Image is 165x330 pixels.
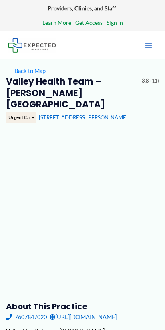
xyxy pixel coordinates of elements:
h2: Valley Health Team – [PERSON_NAME][GEOGRAPHIC_DATA] [6,76,136,110]
h3: About this practice [6,301,159,312]
span: (11) [150,76,159,86]
a: [URL][DOMAIN_NAME] [50,312,117,322]
span: 3.8 [142,76,149,86]
img: Expected Healthcare Logo - side, dark font, small [8,38,56,52]
a: 7607847020 [6,312,47,322]
a: Get Access [75,18,103,28]
a: Learn More [42,18,71,28]
a: [STREET_ADDRESS][PERSON_NAME] [39,114,128,121]
div: Urgent Care [6,112,36,123]
button: Main menu toggle [140,37,157,54]
strong: Providers, Clinics, and Staff: [48,5,118,12]
a: Sign In [107,18,123,28]
a: ←Back to Map [6,65,46,76]
span: ← [6,67,13,74]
